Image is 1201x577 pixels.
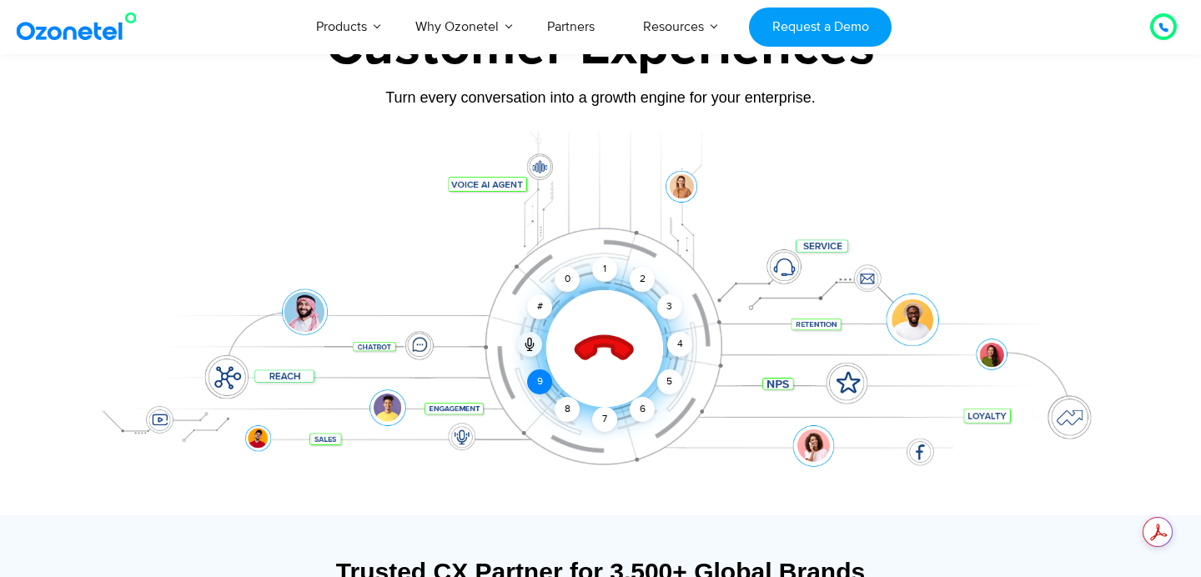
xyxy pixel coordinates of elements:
div: 5 [657,369,682,394]
div: 7 [592,407,617,432]
div: 9 [527,369,552,394]
div: 1 [592,257,617,282]
a: Request a Demo [749,8,892,47]
div: Turn every conversation into a growth engine for your enterprise. [79,88,1122,107]
div: 4 [667,332,692,357]
div: 0 [555,267,580,292]
div: 3 [657,294,682,319]
div: # [527,294,552,319]
div: 6 [630,397,655,422]
div: 2 [630,267,655,292]
div: 8 [555,397,580,422]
